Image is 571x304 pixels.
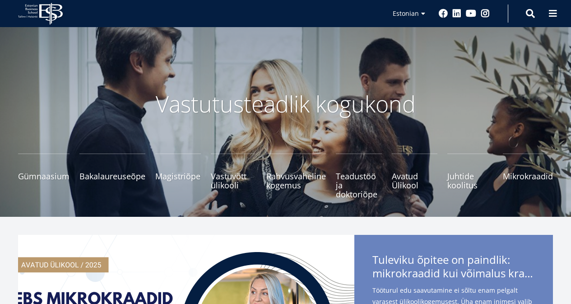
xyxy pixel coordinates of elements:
[18,154,70,199] a: Gümnaasium
[447,172,493,190] span: Juhtide koolitus
[155,154,201,199] a: Magistriõpe
[439,9,448,18] a: Facebook
[211,172,256,190] span: Vastuvõtt ülikooli
[79,172,145,181] span: Bakalaureuseõpe
[503,154,553,199] a: Mikrokraadid
[466,9,476,18] a: Youtube
[79,154,145,199] a: Bakalaureuseõpe
[336,172,381,199] span: Teadustöö ja doktoriõpe
[372,253,535,283] span: Tuleviku õpitee on paindlik:
[481,9,490,18] a: Instagram
[503,172,553,181] span: Mikrokraadid
[46,90,525,117] p: Vastutusteadlik kogukond
[392,154,437,199] a: Avatud Ülikool
[155,172,201,181] span: Magistriõpe
[266,172,326,190] span: Rahvusvaheline kogemus
[336,154,381,199] a: Teadustöö ja doktoriõpe
[372,267,535,280] span: mikrokraadid kui võimalus kraadini jõudmiseks
[211,154,256,199] a: Vastuvõtt ülikooli
[18,172,70,181] span: Gümnaasium
[447,154,493,199] a: Juhtide koolitus
[392,172,437,190] span: Avatud Ülikool
[266,154,326,199] a: Rahvusvaheline kogemus
[452,9,461,18] a: Linkedin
